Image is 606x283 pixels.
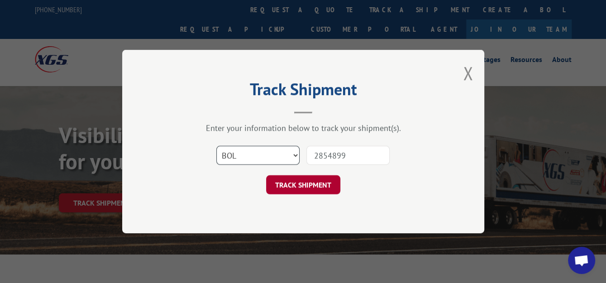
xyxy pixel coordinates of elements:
[306,146,390,165] input: Number(s)
[463,61,473,85] button: Close modal
[167,83,439,100] h2: Track Shipment
[568,247,595,274] div: Open chat
[266,175,340,194] button: TRACK SHIPMENT
[167,123,439,133] div: Enter your information below to track your shipment(s).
